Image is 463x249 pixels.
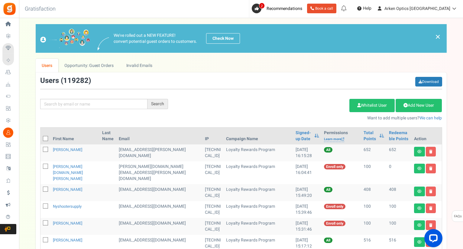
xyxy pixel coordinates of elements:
[116,184,202,201] td: [EMAIL_ADDRESS][DOMAIN_NAME]
[324,137,344,142] a: Learn more
[224,184,293,201] td: Loyalty Rewards Program
[116,201,202,218] td: General
[53,147,82,153] a: [PERSON_NAME]
[3,2,16,16] img: Gratisfaction
[53,237,82,243] a: [PERSON_NAME]
[98,37,109,50] img: images
[429,150,432,153] i: Delete user
[429,167,432,170] i: Delete user
[293,218,322,235] td: [DATE] 15:31:46
[387,184,412,201] td: 408
[324,164,345,169] span: Enroll only
[361,184,387,201] td: 408
[252,4,305,13] a: 2 Recommendations
[53,187,82,192] a: [PERSON_NAME]
[293,144,322,161] td: [DATE] 16:15:28
[324,238,332,243] span: All
[224,128,293,144] th: Campaign Name
[435,33,441,40] a: ×
[387,161,412,184] td: 0
[202,161,224,184] td: [TECHNICAL_ID]
[53,220,82,226] a: [PERSON_NAME]
[417,167,422,170] i: View details
[387,144,412,161] td: 652
[429,206,432,210] i: Delete user
[116,128,202,144] th: Email
[364,130,376,142] a: Total Points
[224,161,293,184] td: Loyalty Rewards Program
[349,99,395,112] a: Whitelist User
[417,223,422,227] i: View details
[114,33,197,45] p: We've rolled out a NEW FEATURE! convert potential guest orders to customers.
[259,3,265,9] span: 2
[202,144,224,161] td: [TECHNICAL_ID]
[224,201,293,218] td: Loyalty Rewards Program
[147,99,168,109] div: Search
[202,184,224,201] td: [TECHNICAL_ID]
[116,218,202,235] td: General
[384,5,450,12] span: Arken Optics [GEOGRAPHIC_DATA]
[40,99,147,109] input: Search by email or name
[36,59,59,72] a: Users
[419,115,442,121] a: We can help
[412,128,442,144] th: Action
[177,115,442,121] p: Want to add multiple users?
[324,221,345,226] span: Enroll only
[40,29,90,48] img: images
[429,190,432,193] i: Delete user
[324,204,345,209] span: Enroll only
[387,201,412,218] td: 100
[361,201,387,218] td: 100
[361,144,387,161] td: 652
[202,201,224,218] td: [TECHNICAL_ID]
[53,164,83,181] a: [PERSON_NAME][DOMAIN_NAME][PERSON_NAME]
[63,75,89,86] span: 119282
[307,4,336,13] a: Book a call
[293,201,322,218] td: [DATE] 15:39:46
[53,203,82,209] a: nyshootersupply
[202,218,224,235] td: [TECHNICAL_ID]
[296,130,311,142] a: Signed-up Date
[293,184,322,201] td: [DATE] 15:49:20
[454,211,462,222] span: FAQs
[18,3,62,15] h3: Gratisfaction
[417,240,422,244] i: View details
[224,144,293,161] td: Loyalty Rewards Program
[417,150,422,153] i: View details
[50,128,100,144] th: First Name
[202,128,224,144] th: IP
[116,144,202,161] td: [EMAIL_ADDRESS][PERSON_NAME][DOMAIN_NAME]
[389,130,409,142] a: Redeemable Points
[58,59,120,72] a: Opportunity: Guest Orders
[224,218,293,235] td: Loyalty Rewards Program
[267,5,302,12] span: Recommendations
[120,59,158,72] a: Invalid Emails
[40,77,91,85] h3: Users ( )
[417,190,422,193] i: View details
[387,218,412,235] td: 100
[324,147,332,153] span: All
[293,161,322,184] td: [DATE] 16:04:41
[361,218,387,235] td: 100
[415,77,442,87] a: Download
[206,33,240,44] a: Check Now
[355,4,374,13] a: Help
[324,187,332,192] span: All
[429,223,432,227] i: Delete user
[322,128,361,144] th: Permissions
[100,128,116,144] th: Last Name
[396,99,442,112] a: Add New User
[361,5,371,11] span: Help
[116,161,202,184] td: General
[417,206,422,210] i: View details
[361,161,387,184] td: 100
